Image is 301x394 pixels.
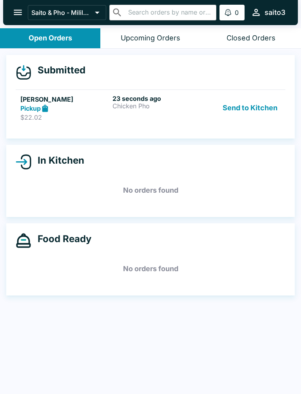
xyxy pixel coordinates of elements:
[16,255,285,283] h5: No orders found
[227,34,276,43] div: Closed Orders
[112,102,201,109] p: Chicken Pho
[16,89,285,126] a: [PERSON_NAME]Pickup$22.0223 seconds agoChicken PhoSend to Kitchen
[219,95,281,122] button: Send to Kitchen
[31,9,92,16] p: Saito & Pho - Mililani
[248,4,288,21] button: saito3
[20,113,109,121] p: $22.02
[121,34,180,43] div: Upcoming Orders
[235,9,239,16] p: 0
[31,155,84,166] h4: In Kitchen
[16,176,285,204] h5: No orders found
[28,5,106,20] button: Saito & Pho - Mililani
[126,7,213,18] input: Search orders by name or phone number
[29,34,72,43] div: Open Orders
[20,95,109,104] h5: [PERSON_NAME]
[31,233,91,245] h4: Food Ready
[20,104,41,112] strong: Pickup
[31,64,85,76] h4: Submitted
[265,8,285,17] div: saito3
[112,95,201,102] h6: 23 seconds ago
[8,2,28,22] button: open drawer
